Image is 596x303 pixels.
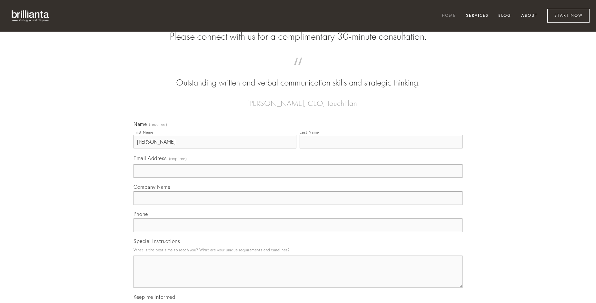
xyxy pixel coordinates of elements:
span: Keep me informed [134,294,175,300]
span: (required) [169,154,187,163]
blockquote: Outstanding written and verbal communication skills and strategic thinking. [144,64,452,89]
a: About [517,11,542,21]
a: Start Now [547,9,590,23]
a: Services [462,11,493,21]
span: Phone [134,211,148,217]
div: Last Name [300,130,319,135]
p: What is the best time to reach you? What are your unique requirements and timelines? [134,246,462,254]
a: Home [438,11,460,21]
div: First Name [134,130,153,135]
h2: Please connect with us for a complimentary 30-minute consultation. [134,30,462,43]
span: Email Address [134,155,167,161]
span: Company Name [134,184,170,190]
span: “ [144,64,452,76]
figcaption: — [PERSON_NAME], CEO, TouchPlan [144,89,452,110]
a: Blog [494,11,515,21]
span: Name [134,121,147,127]
span: (required) [149,123,167,126]
img: brillianta - research, strategy, marketing [6,6,55,25]
span: Special Instructions [134,238,180,244]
